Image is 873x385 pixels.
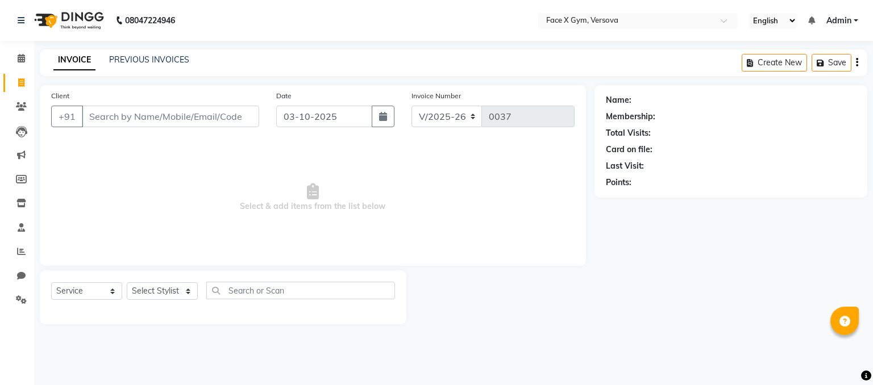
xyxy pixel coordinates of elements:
[742,54,807,72] button: Create New
[826,15,851,27] span: Admin
[411,91,461,101] label: Invoice Number
[606,177,631,189] div: Points:
[29,5,107,36] img: logo
[109,55,189,65] a: PREVIOUS INVOICES
[53,50,95,70] a: INVOICE
[51,106,83,127] button: +91
[51,141,575,254] span: Select & add items from the list below
[276,91,292,101] label: Date
[51,91,69,101] label: Client
[206,282,395,299] input: Search or Scan
[606,111,655,123] div: Membership:
[82,106,259,127] input: Search by Name/Mobile/Email/Code
[606,144,652,156] div: Card on file:
[606,94,631,106] div: Name:
[125,5,175,36] b: 08047224946
[606,160,644,172] div: Last Visit:
[606,127,651,139] div: Total Visits:
[812,54,851,72] button: Save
